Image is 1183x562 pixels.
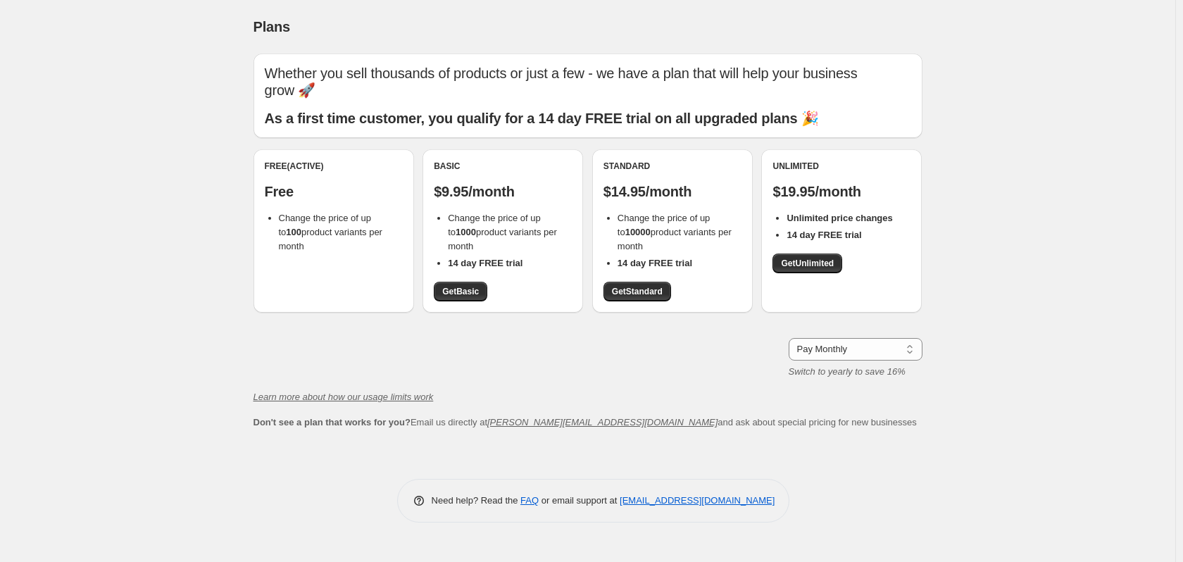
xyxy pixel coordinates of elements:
[448,258,522,268] b: 14 day FREE trial
[618,213,732,251] span: Change the price of up to product variants per month
[781,258,834,269] span: Get Unlimited
[618,258,692,268] b: 14 day FREE trial
[265,183,403,200] p: Free
[265,111,819,126] b: As a first time customer, you qualify for a 14 day FREE trial on all upgraded plans 🎉
[625,227,651,237] b: 10000
[254,19,290,35] span: Plans
[789,366,906,377] i: Switch to yearly to save 16%
[772,183,910,200] p: $19.95/month
[434,282,487,301] a: GetBasic
[456,227,476,237] b: 1000
[539,495,620,506] span: or email support at
[286,227,301,237] b: 100
[254,392,434,402] a: Learn more about how our usage limits work
[603,161,741,172] div: Standard
[254,417,917,427] span: Email us directly at and ask about special pricing for new businesses
[265,65,911,99] p: Whether you sell thousands of products or just a few - we have a plan that will help your busines...
[603,183,741,200] p: $14.95/month
[442,286,479,297] span: Get Basic
[620,495,775,506] a: [EMAIL_ADDRESS][DOMAIN_NAME]
[772,161,910,172] div: Unlimited
[279,213,382,251] span: Change the price of up to product variants per month
[487,417,718,427] a: [PERSON_NAME][EMAIL_ADDRESS][DOMAIN_NAME]
[254,417,411,427] b: Don't see a plan that works for you?
[520,495,539,506] a: FAQ
[787,230,861,240] b: 14 day FREE trial
[772,254,842,273] a: GetUnlimited
[612,286,663,297] span: Get Standard
[787,213,892,223] b: Unlimited price changes
[434,183,572,200] p: $9.95/month
[448,213,557,251] span: Change the price of up to product variants per month
[265,161,403,172] div: Free (Active)
[603,282,671,301] a: GetStandard
[434,161,572,172] div: Basic
[432,495,521,506] span: Need help? Read the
